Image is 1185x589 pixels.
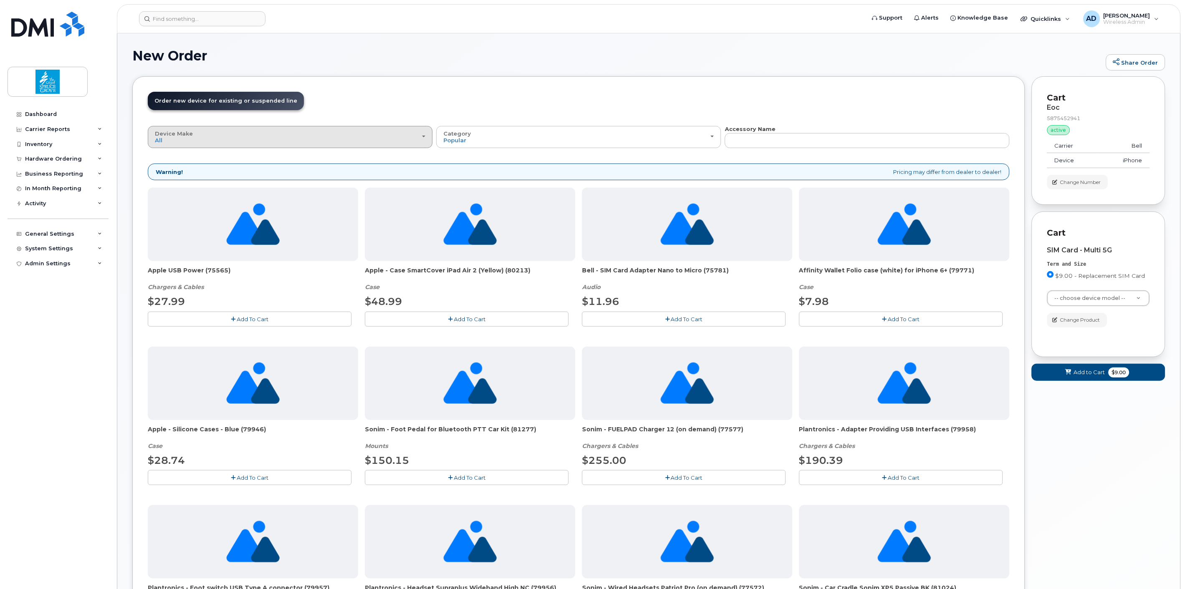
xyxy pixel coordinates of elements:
button: Add To Cart [582,470,786,485]
button: Add To Cart [365,312,569,326]
p: Cart [1047,92,1150,104]
span: -- choose device model -- [1055,295,1126,301]
div: Bell - SIM Card Adapter Nano to Micro (75781) [582,266,793,291]
span: Add to Cart [1074,368,1105,376]
div: Apple - Silicone Cases - Blue (79946) [148,425,358,450]
span: Sonim - Foot Pedal for Bluetooth PTT Car Kit (81277) [365,425,575,442]
input: $9.00 - Replacement SIM Card [1047,271,1054,278]
span: $255.00 [582,454,626,466]
img: no_image_found-2caef05468ed5679b831cfe6fc140e25e0c280774317ffc20a367ab7fd17291e.png [878,347,931,420]
button: Add To Cart [148,312,352,326]
em: Case [365,283,380,291]
img: no_image_found-2caef05468ed5679b831cfe6fc140e25e0c280774317ffc20a367ab7fd17291e.png [878,505,931,579]
span: Add To Cart [888,316,920,322]
div: Apple USB Power (75565) [148,266,358,291]
span: Popular [443,137,466,143]
span: $27.99 [148,295,185,307]
button: Add To Cart [148,470,352,485]
span: Change Product [1060,316,1100,324]
div: Plantronics - Adapter Providing USB Interfaces (79958) [799,425,1010,450]
strong: Accessory Name [725,126,775,132]
button: Add to Cart $9.00 [1032,364,1165,381]
img: no_image_found-2caef05468ed5679b831cfe6fc140e25e0c280774317ffc20a367ab7fd17291e.png [661,505,714,579]
strong: Warning! [156,168,183,176]
button: Add To Cart [799,470,1003,485]
span: $7.98 [799,295,829,307]
em: Case [799,283,814,291]
span: $190.39 [799,454,843,466]
span: Add To Cart [671,474,703,481]
td: iPhone [1099,153,1150,168]
span: Bell - SIM Card Adapter Nano to Micro (75781) [582,266,793,283]
a: -- choose device model -- [1048,291,1150,306]
div: Sonim - Foot Pedal for Bluetooth PTT Car Kit (81277) [365,425,575,450]
span: Change Number [1060,179,1101,186]
a: Share Order [1106,54,1165,71]
button: Add To Cart [799,312,1003,326]
span: $150.15 [365,454,409,466]
button: Add To Cart [365,470,569,485]
h1: New Order [132,48,1102,63]
img: no_image_found-2caef05468ed5679b831cfe6fc140e25e0c280774317ffc20a367ab7fd17291e.png [443,347,496,420]
em: Chargers & Cables [799,442,855,450]
img: no_image_found-2caef05468ed5679b831cfe6fc140e25e0c280774317ffc20a367ab7fd17291e.png [226,188,279,261]
img: no_image_found-2caef05468ed5679b831cfe6fc140e25e0c280774317ffc20a367ab7fd17291e.png [443,188,496,261]
img: no_image_found-2caef05468ed5679b831cfe6fc140e25e0c280774317ffc20a367ab7fd17291e.png [226,347,279,420]
span: Device Make [155,130,193,137]
img: no_image_found-2caef05468ed5679b831cfe6fc140e25e0c280774317ffc20a367ab7fd17291e.png [443,505,496,579]
em: Chargers & Cables [582,442,638,450]
span: Plantronics - Adapter Providing USB Interfaces (79958) [799,425,1010,442]
div: Sonim - FUELPAD Charger 12 (on demand) (77577) [582,425,793,450]
em: Mounts [365,442,388,450]
span: $48.99 [365,295,402,307]
span: Add To Cart [454,474,486,481]
td: Bell [1099,138,1150,154]
em: Audio [582,283,600,291]
div: SIM Card - Multi 5G [1047,247,1150,254]
span: $28.74 [148,454,185,466]
button: Change Product [1047,313,1107,327]
span: Add To Cart [454,316,486,322]
button: Device Make All [148,126,433,148]
span: Add To Cart [237,474,268,481]
span: Apple - Case SmartCover iPad Air 2 (Yellow) (80213) [365,266,575,283]
em: Chargers & Cables [148,283,204,291]
img: no_image_found-2caef05468ed5679b831cfe6fc140e25e0c280774317ffc20a367ab7fd17291e.png [226,505,279,579]
img: no_image_found-2caef05468ed5679b831cfe6fc140e25e0c280774317ffc20a367ab7fd17291e.png [661,347,714,420]
span: Affinity Wallet Folio case (white) for iPhone 6+ (79771) [799,266,1010,283]
span: $11.96 [582,295,619,307]
span: Category [443,130,471,137]
span: Apple USB Power (75565) [148,266,358,283]
em: Case [148,442,162,450]
div: active [1047,125,1070,135]
div: Apple - Case SmartCover iPad Air 2 (Yellow) (80213) [365,266,575,291]
div: Term and Size [1047,261,1150,268]
div: Affinity Wallet Folio case (white) for iPhone 6+ (79771) [799,266,1010,291]
button: Category Popular [436,126,721,148]
div: Pricing may differ from dealer to dealer! [148,164,1010,181]
span: All [155,137,162,143]
span: Sonim - FUELPAD Charger 12 (on demand) (77577) [582,425,793,442]
img: no_image_found-2caef05468ed5679b831cfe6fc140e25e0c280774317ffc20a367ab7fd17291e.png [878,188,931,261]
button: Change Number [1047,175,1108,189]
span: Add To Cart [671,316,703,322]
span: Add To Cart [888,474,920,481]
span: Apple - Silicone Cases - Blue (79946) [148,425,358,442]
img: no_image_found-2caef05468ed5679b831cfe6fc140e25e0c280774317ffc20a367ab7fd17291e.png [661,188,714,261]
td: Carrier [1047,138,1099,154]
div: Eoc [1047,104,1150,111]
button: Add To Cart [582,312,786,326]
span: Add To Cart [237,316,268,322]
span: $9.00 - Replacement SIM Card [1056,272,1145,279]
span: Order new device for existing or suspended line [154,98,297,104]
p: Cart [1047,227,1150,239]
div: 5875452941 [1047,115,1150,122]
span: $9.00 [1109,367,1129,378]
td: Device [1047,153,1099,168]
